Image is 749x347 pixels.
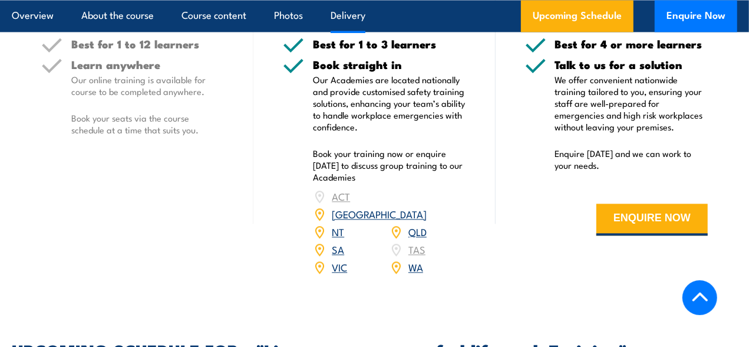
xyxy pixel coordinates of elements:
p: Our online training is available for course to be completed anywhere. [71,74,224,97]
h5: Best for 1 to 3 learners [313,38,466,50]
a: NT [332,224,344,238]
p: Enquire [DATE] and we can work to your needs. [555,148,708,171]
h5: Talk to us for a solution [555,59,708,70]
h5: Best for 1 to 12 learners [71,38,224,50]
a: WA [408,260,423,274]
p: Book your training now or enquire [DATE] to discuss group training to our Academies [313,148,466,183]
a: [GEOGRAPHIC_DATA] [332,207,427,221]
p: We offer convenient nationwide training tailored to you, ensuring your staff are well-prepared fo... [555,74,708,133]
h5: Book straight in [313,59,466,70]
h5: Learn anywhere [71,59,224,70]
p: Our Academies are located nationally and provide customised safety training solutions, enhancing ... [313,74,466,133]
a: QLD [408,224,427,238]
a: SA [332,242,344,256]
h5: Best for 4 or more learners [555,38,708,50]
p: Book your seats via the course schedule at a time that suits you. [71,112,224,136]
a: VIC [332,260,347,274]
button: ENQUIRE NOW [596,204,708,235]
